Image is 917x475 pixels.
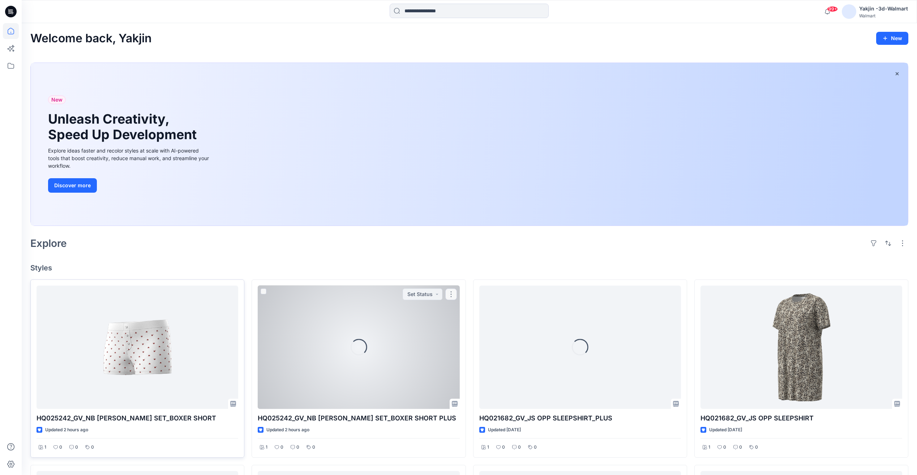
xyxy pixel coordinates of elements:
[266,444,267,451] p: 1
[258,413,459,423] p: HQ025242_GV_NB [PERSON_NAME] SET_BOXER SHORT PLUS
[739,444,742,451] p: 0
[48,178,211,193] a: Discover more
[37,413,238,423] p: HQ025242_GV_NB [PERSON_NAME] SET_BOXER SHORT
[502,444,505,451] p: 0
[45,426,88,434] p: Updated 2 hours ago
[876,32,908,45] button: New
[75,444,78,451] p: 0
[700,413,902,423] p: HQ021682_GV_JS OPP SLEEPSHIRT
[487,444,489,451] p: 1
[842,4,856,19] img: avatar
[48,178,97,193] button: Discover more
[266,426,309,434] p: Updated 2 hours ago
[296,444,299,451] p: 0
[479,413,681,423] p: HQ021682_GV_JS OPP SLEEPSHIRT_PLUS
[488,426,521,434] p: Updated [DATE]
[59,444,62,451] p: 0
[48,111,200,142] h1: Unleash Creativity, Speed Up Development
[827,6,838,12] span: 99+
[30,237,67,249] h2: Explore
[709,426,742,434] p: Updated [DATE]
[51,95,63,104] span: New
[859,13,908,18] div: Walmart
[534,444,537,451] p: 0
[312,444,315,451] p: 0
[44,444,46,451] p: 1
[91,444,94,451] p: 0
[700,286,902,409] a: HQ021682_GV_JS OPP SLEEPSHIRT
[708,444,710,451] p: 1
[280,444,283,451] p: 0
[723,444,726,451] p: 0
[859,4,908,13] div: Yakjin -3d-Walmart
[755,444,758,451] p: 0
[30,264,908,272] h4: Styles
[518,444,521,451] p: 0
[37,286,238,409] a: HQ025242_GV_NB CAMI BOXER SET_BOXER SHORT
[48,147,211,170] div: Explore ideas faster and recolor styles at scale with AI-powered tools that boost creativity, red...
[30,32,152,45] h2: Welcome back, Yakjin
